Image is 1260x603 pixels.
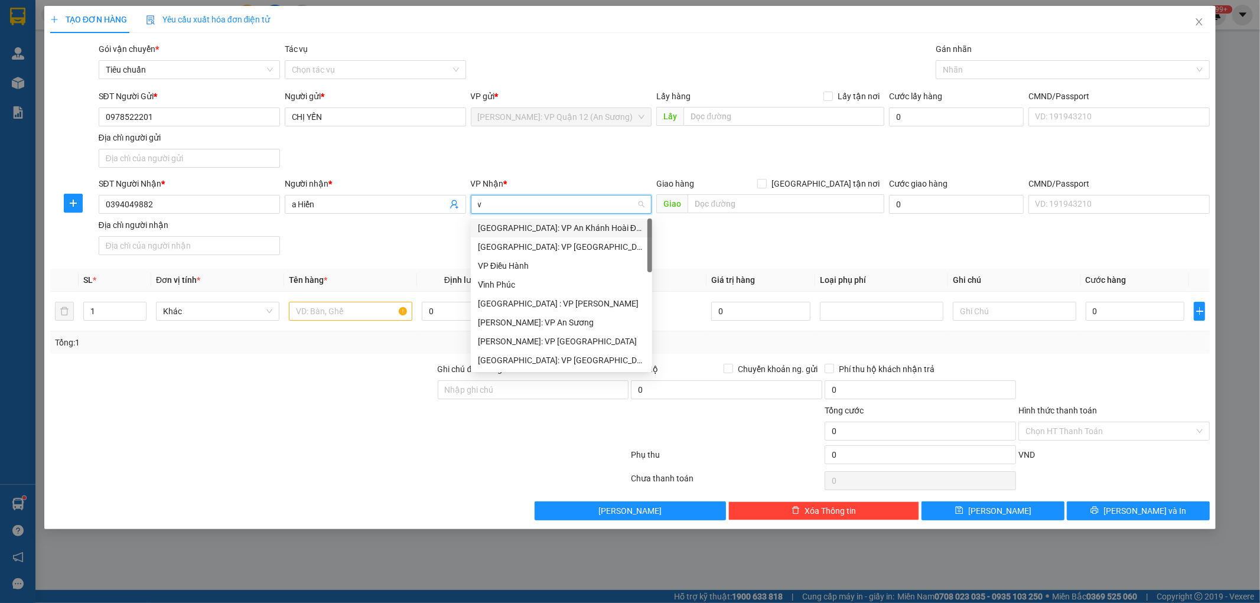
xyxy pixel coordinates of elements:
[936,44,972,54] label: Gán nhãn
[955,506,963,516] span: save
[711,275,755,285] span: Giá trị hàng
[1194,307,1204,316] span: plus
[889,92,942,101] label: Cước lấy hàng
[478,316,645,329] div: [PERSON_NAME]: VP An Sương
[285,90,466,103] div: Người gửi
[1028,177,1210,190] div: CMND/Passport
[99,177,280,190] div: SĐT Người Nhận
[948,269,1081,292] th: Ghi chú
[99,219,280,232] div: Địa chỉ người nhận
[1018,406,1097,415] label: Hình thức thanh toán
[471,256,652,275] div: VP Điều Hành
[471,294,652,313] div: Đà Nẵng : VP Thanh Khê
[55,302,74,321] button: delete
[471,332,652,351] div: Hồ Chí Minh: VP Quận Tân Phú
[471,219,652,237] div: Hà Nội: VP An Khánh Hoài Đức
[5,87,121,120] span: Mã đơn: QU121309250025
[55,336,486,349] div: Tổng: 1
[165,56,187,66] strong: MST:
[50,15,58,24] span: plus
[83,275,93,285] span: SL
[889,107,1024,126] input: Cước lấy hàng
[106,61,273,79] span: Tiêu chuẩn
[471,179,504,188] span: VP Nhận
[815,269,948,292] th: Loại phụ phí
[146,15,155,25] img: icon
[163,302,272,320] span: Khác
[792,506,800,516] span: delete
[683,107,884,126] input: Dọc đường
[478,278,645,291] div: Vĩnh Phúc
[1194,17,1204,27] span: close
[656,107,683,126] span: Lấy
[32,51,63,61] strong: CSKH:
[728,501,920,520] button: deleteXóa Thông tin
[471,313,652,332] div: Hồ Chí Minh: VP An Sương
[733,363,822,376] span: Chuyển khoản ng. gửi
[99,149,280,168] input: Địa chỉ của người gửi
[968,504,1031,517] span: [PERSON_NAME]
[1018,450,1035,459] span: VND
[1086,275,1126,285] span: Cước hàng
[478,259,645,272] div: VP Điều Hành
[438,364,503,374] label: Ghi chú đơn hàng
[1067,501,1210,520] button: printer[PERSON_NAME] và In
[711,302,810,321] input: 0
[805,504,856,517] span: Xóa Thông tin
[1183,6,1216,39] button: Close
[889,195,1024,214] input: Cước giao hàng
[1028,90,1210,103] div: CMND/Passport
[833,90,884,103] span: Lấy tận nơi
[478,240,645,253] div: [GEOGRAPHIC_DATA]: VP [GEOGRAPHIC_DATA]
[99,44,159,54] span: Gói vận chuyển
[656,194,688,213] span: Giao
[99,90,280,103] div: SĐT Người Gửi
[165,56,240,66] span: 0109597835
[478,108,645,126] span: Hồ Chí Minh: VP Quận 12 (An Sương)
[285,44,308,54] label: Tác vụ
[656,92,691,101] span: Lấy hàng
[64,198,82,208] span: plus
[99,131,280,144] div: Địa chỉ người gửi
[444,275,486,285] span: Định lượng
[471,351,652,370] div: Hà Nội: VP Quận Thanh Xuân
[42,24,206,36] span: Ngày in phiếu: 17:43 ngày
[688,194,884,213] input: Dọc đường
[5,51,90,71] span: [PHONE_NUMBER]
[767,177,884,190] span: [GEOGRAPHIC_DATA] tận nơi
[630,448,824,469] div: Phụ thu
[631,364,658,374] span: Thu Hộ
[630,472,824,493] div: Chưa thanh toán
[953,302,1076,321] input: Ghi Chú
[478,297,645,310] div: [GEOGRAPHIC_DATA] : VP [PERSON_NAME]
[478,354,645,367] div: [GEOGRAPHIC_DATA]: VP [GEOGRAPHIC_DATA]
[146,15,271,24] span: Yêu cầu xuất hóa đơn điện tử
[92,40,163,83] span: CÔNG TY TNHH CHUYỂN PHÁT NHANH BẢO AN
[289,275,327,285] span: Tên hàng
[450,200,459,209] span: user-add
[478,335,645,348] div: [PERSON_NAME]: VP [GEOGRAPHIC_DATA]
[656,179,694,188] span: Giao hàng
[471,90,652,103] div: VP gửi
[1103,504,1186,517] span: [PERSON_NAME] và In
[1090,506,1099,516] span: printer
[50,15,127,24] span: TẠO ĐƠN HÀNG
[889,179,948,188] label: Cước giao hàng
[471,275,652,294] div: Vĩnh Phúc
[598,504,662,517] span: [PERSON_NAME]
[46,5,201,21] strong: PHIẾU DÁN LÊN HÀNG
[171,24,206,36] span: [DATE]
[471,237,652,256] div: Quảng Ngãi: VP Trường Chinh
[99,236,280,255] input: Địa chỉ của người nhận
[285,177,466,190] div: Người nhận
[834,363,939,376] span: Phí thu hộ khách nhận trả
[1194,302,1205,321] button: plus
[535,501,726,520] button: [PERSON_NAME]
[438,380,629,399] input: Ghi chú đơn hàng
[922,501,1064,520] button: save[PERSON_NAME]
[156,275,200,285] span: Đơn vị tính
[825,406,864,415] span: Tổng cước
[478,221,645,234] div: [GEOGRAPHIC_DATA]: VP An Khánh Hoài Đức
[64,194,83,213] button: plus
[289,302,412,321] input: VD: Bàn, Ghế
